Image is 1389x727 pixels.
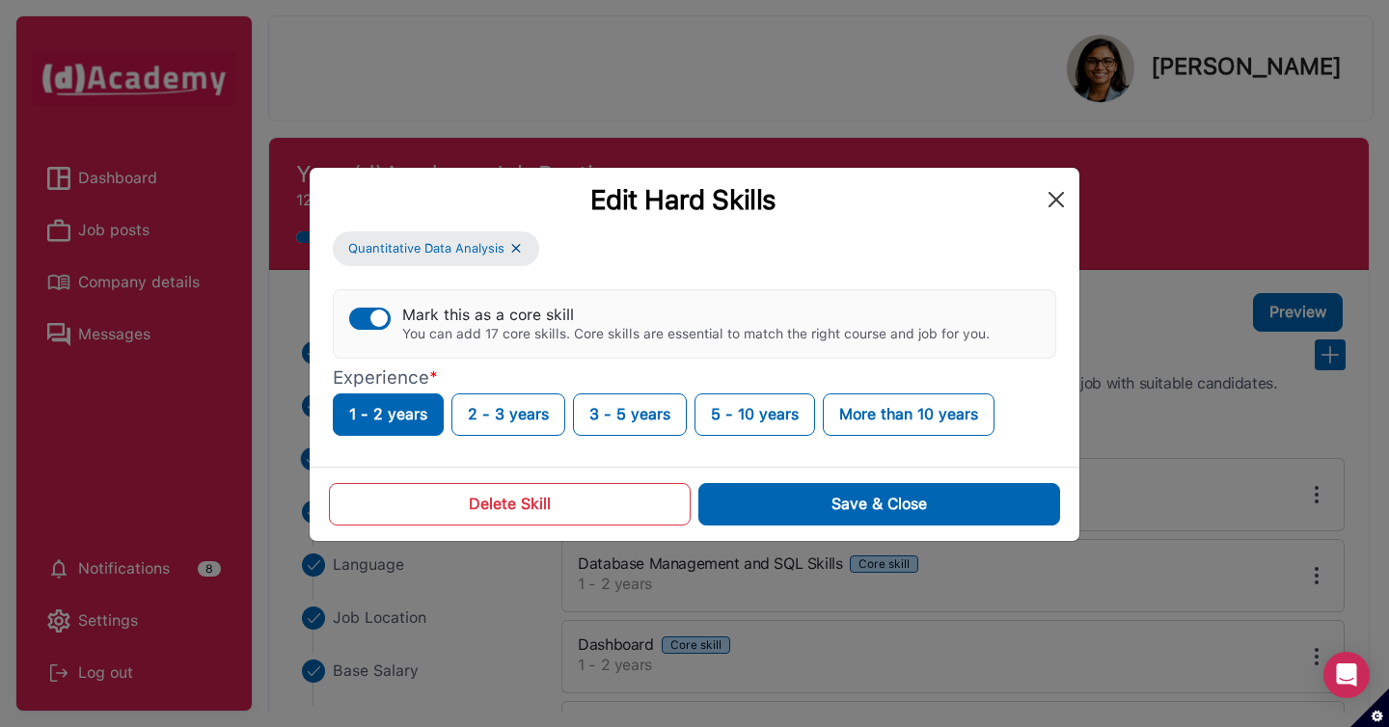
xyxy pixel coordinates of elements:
button: More than 10 years [823,393,994,436]
div: Mark this as a core skill [402,306,990,324]
button: 3 - 5 years [573,393,687,436]
div: Delete Skill [469,493,551,516]
button: Set cookie preferences [1350,688,1389,727]
button: 1 - 2 years [333,393,444,436]
button: Delete Skill [329,483,691,525]
div: Save & Close [831,493,927,516]
div: You can add 17 core skills. Core skills are essential to match the right course and job for you. [402,326,990,342]
span: Quantitative Data Analysis [348,239,504,258]
button: 5 - 10 years [694,393,815,436]
button: Mark this as a core skillYou can add 17 core skills. Core skills are essential to match the right... [349,308,391,330]
button: Quantitative Data Analysis [333,231,539,266]
p: Experience [333,366,1056,390]
button: Save & Close [698,483,1060,525]
div: Open Intercom Messenger [1323,652,1370,698]
button: Close [1041,184,1072,215]
button: 2 - 3 years [451,393,565,436]
img: ... [508,240,524,256]
div: Edit Hard Skills [325,183,1041,216]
